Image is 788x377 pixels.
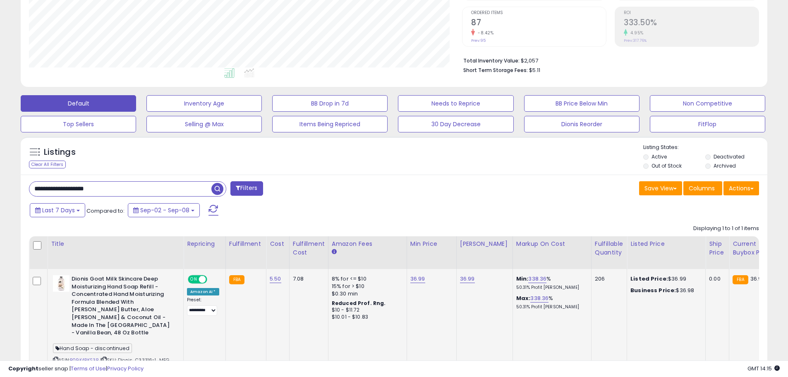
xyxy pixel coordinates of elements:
[516,285,585,291] p: 50.31% Profit [PERSON_NAME]
[332,240,403,248] div: Amazon Fees
[30,203,85,217] button: Last 7 Days
[516,240,588,248] div: Markup on Cost
[230,181,263,196] button: Filters
[714,153,745,160] label: Deactivated
[8,365,38,372] strong: Copyright
[630,287,699,294] div: $36.98
[471,18,606,29] h2: 87
[529,66,540,74] span: $5.11
[332,248,337,256] small: Amazon Fees.
[293,275,322,283] div: 7.08
[471,11,606,15] span: Ordered Items
[332,314,400,321] div: $10.01 - $10.83
[460,240,509,248] div: [PERSON_NAME]
[8,365,144,373] div: seller snap | |
[723,181,759,195] button: Actions
[332,283,400,290] div: 15% for > $10
[650,116,765,132] button: FitFlop
[128,203,200,217] button: Sep-02 - Sep-08
[332,300,386,307] b: Reduced Prof. Rng.
[630,275,668,283] b: Listed Price:
[107,365,144,372] a: Privacy Policy
[410,275,425,283] a: 36.99
[72,275,172,339] b: Dionis Goat Milk Skincare Deep Moisturizing Hand Soap Refill - Concentrated Hand Moisturizing For...
[471,38,486,43] small: Prev: 95
[524,116,640,132] button: Dionis Reorder
[714,162,736,169] label: Archived
[683,181,722,195] button: Columns
[21,95,136,112] button: Default
[42,206,75,214] span: Last 7 Days
[44,146,76,158] h5: Listings
[689,184,715,192] span: Columns
[146,95,262,112] button: Inventory Age
[643,144,767,151] p: Listing States:
[628,30,644,36] small: 4.95%
[463,67,528,74] b: Short Term Storage Fees:
[270,275,281,283] a: 5.50
[524,95,640,112] button: BB Price Below Min
[332,275,400,283] div: 8% for <= $10
[624,18,759,29] h2: 333.50%
[293,240,325,257] div: Fulfillment Cost
[53,343,132,353] span: Hand Soap - discontinued
[29,161,66,168] div: Clear All Filters
[750,275,765,283] span: 36.99
[21,116,136,132] button: Top Sellers
[398,116,513,132] button: 30 Day Decrease
[733,275,748,284] small: FBA
[463,55,753,65] li: $2,057
[624,11,759,15] span: ROI
[187,240,222,248] div: Repricing
[630,275,699,283] div: $36.99
[140,206,189,214] span: Sep-02 - Sep-08
[270,240,286,248] div: Cost
[229,275,244,284] small: FBA
[693,225,759,233] div: Displaying 1 to 1 of 1 items
[332,307,400,314] div: $10 - $11.72
[187,288,219,295] div: Amazon AI *
[410,240,453,248] div: Min Price
[475,30,493,36] small: -8.42%
[651,162,682,169] label: Out of Stock
[650,95,765,112] button: Non Competitive
[71,365,106,372] a: Terms of Use
[528,275,546,283] a: 338.36
[272,116,388,132] button: Items Being Repriced
[332,290,400,298] div: $0.30 min
[624,38,647,43] small: Prev: 317.76%
[146,116,262,132] button: Selling @ Max
[272,95,388,112] button: BB Drop in 7d
[229,240,263,248] div: Fulfillment
[709,275,723,283] div: 0.00
[53,275,69,292] img: 31Nglalt2sL._SL40_.jpg
[51,240,180,248] div: Title
[595,240,623,257] div: Fulfillable Quantity
[516,294,531,302] b: Max:
[398,95,513,112] button: Needs to Reprice
[733,240,775,257] div: Current Buybox Price
[747,365,780,372] span: 2025-09-16 14:15 GMT
[639,181,682,195] button: Save View
[709,240,726,257] div: Ship Price
[516,304,585,310] p: 50.31% Profit [PERSON_NAME]
[460,275,475,283] a: 36.99
[530,294,548,303] a: 338.36
[463,57,520,64] b: Total Inventory Value:
[206,276,219,283] span: OFF
[187,297,219,316] div: Preset:
[651,153,667,160] label: Active
[516,295,585,310] div: %
[513,236,591,269] th: The percentage added to the cost of goods (COGS) that forms the calculator for Min & Max prices.
[86,207,125,215] span: Compared to:
[516,275,529,283] b: Min:
[630,286,676,294] b: Business Price:
[595,275,620,283] div: 206
[516,275,585,291] div: %
[189,276,199,283] span: ON
[630,240,702,248] div: Listed Price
